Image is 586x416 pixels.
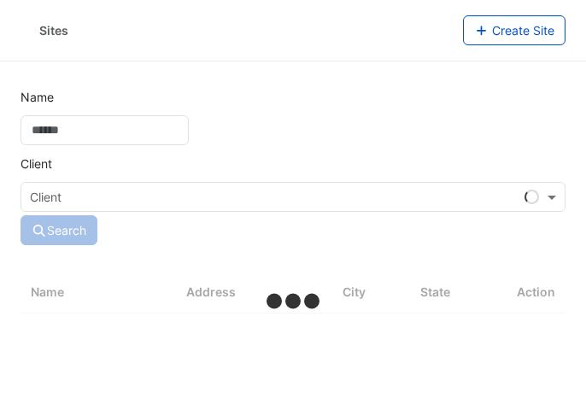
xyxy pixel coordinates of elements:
label: Client [10,149,576,179]
span: Name [31,284,64,299]
label: Name [10,82,576,112]
span: Action [517,283,555,302]
span: State [420,284,450,299]
span: City [343,284,366,299]
button: Create Site [463,15,566,45]
span: Create Site [492,23,554,38]
span: Address [186,284,236,299]
div: Sites [39,21,68,39]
